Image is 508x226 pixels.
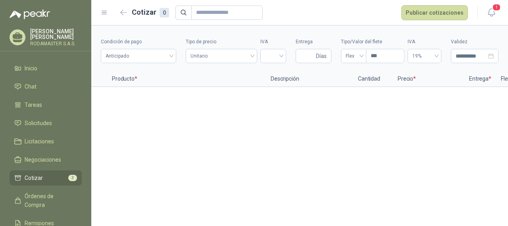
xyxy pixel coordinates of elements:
[10,134,82,149] a: Licitaciones
[101,38,176,46] label: Condición de pago
[25,137,54,146] span: Licitaciones
[10,170,82,185] a: Cotizar3
[451,38,498,46] label: Validez
[266,71,345,87] p: Descripción
[341,38,404,46] label: Tipo/Valor del flete
[25,100,42,109] span: Tareas
[25,119,52,127] span: Solicitudes
[25,192,74,209] span: Órdenes de Compra
[25,82,37,91] span: Chat
[25,174,43,182] span: Cotizar
[393,71,464,87] p: Precio
[10,116,82,131] a: Solicitudes
[412,50,437,62] span: 19%
[25,155,61,164] span: Negociaciones
[464,71,496,87] p: Entrega
[68,175,77,181] span: 3
[408,38,441,46] label: IVA
[10,79,82,94] a: Chat
[296,38,331,46] label: Entrega
[10,10,50,19] img: Logo peakr
[30,41,82,46] p: RODAMASTER S.A.S.
[10,152,82,167] a: Negociaciones
[345,71,393,87] p: Cantidad
[160,8,169,17] div: 0
[10,97,82,112] a: Tareas
[107,71,266,87] p: Producto
[260,38,286,46] label: IVA
[190,50,252,62] span: Unitario
[106,50,171,62] span: Anticipado
[484,6,498,20] button: 1
[25,64,37,73] span: Inicio
[316,49,327,63] span: Días
[132,7,169,18] h2: Cotizar
[186,38,257,46] label: Tipo de precio
[401,5,468,20] button: Publicar cotizaciones
[10,61,82,76] a: Inicio
[30,29,82,40] p: [PERSON_NAME] [PERSON_NAME]
[492,4,501,11] span: 1
[346,50,362,62] span: Flex
[10,189,82,212] a: Órdenes de Compra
